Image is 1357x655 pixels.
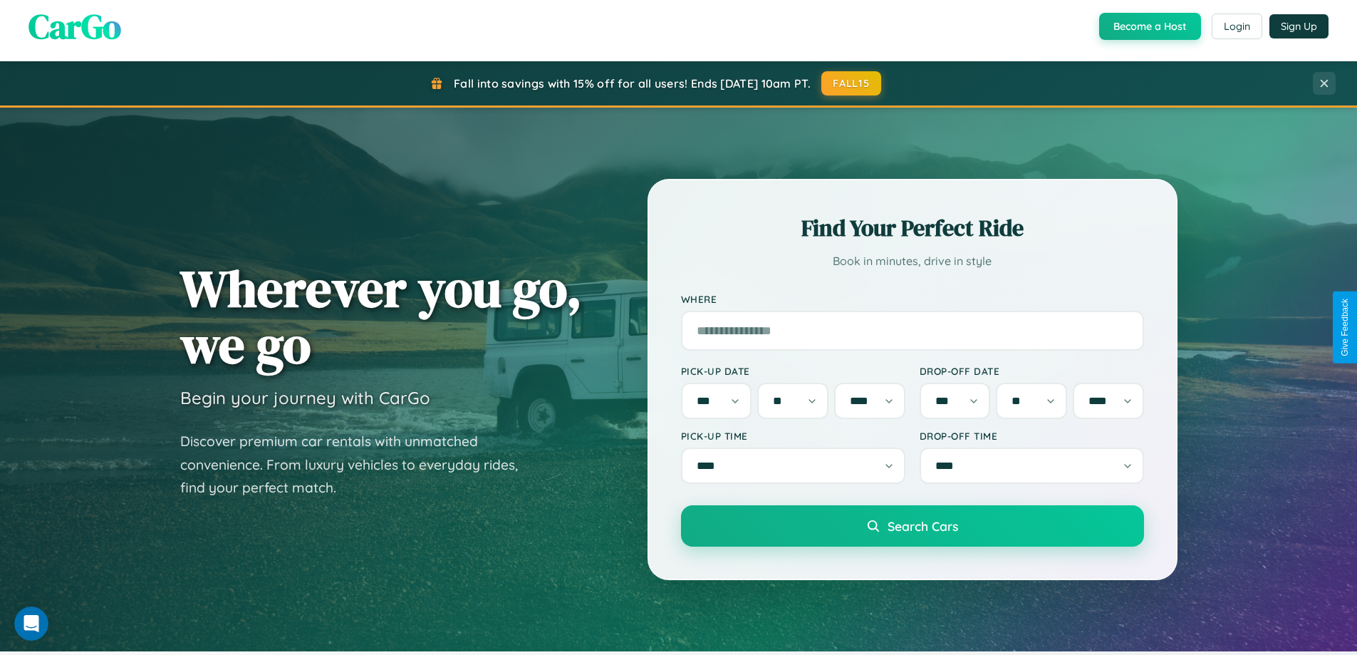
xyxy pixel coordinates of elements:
button: Become a Host [1099,13,1201,40]
span: CarGo [28,3,121,50]
button: FALL15 [821,71,881,96]
label: Pick-up Time [681,430,905,442]
span: Fall into savings with 15% off for all users! Ends [DATE] 10am PT. [454,76,811,91]
p: Book in minutes, drive in style [681,251,1144,272]
label: Drop-off Time [920,430,1144,442]
label: Where [681,293,1144,305]
label: Pick-up Date [681,365,905,377]
button: Search Cars [681,505,1144,547]
iframe: Intercom live chat [14,607,48,641]
button: Login [1212,14,1262,39]
label: Drop-off Date [920,365,1144,377]
h2: Find Your Perfect Ride [681,212,1144,244]
h1: Wherever you go, we go [180,260,582,373]
h3: Begin your journey with CarGo [180,387,430,408]
span: Search Cars [888,518,958,534]
div: Give Feedback [1340,299,1350,356]
button: Sign Up [1269,14,1329,38]
p: Discover premium car rentals with unmatched convenience. From luxury vehicles to everyday rides, ... [180,430,536,500]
